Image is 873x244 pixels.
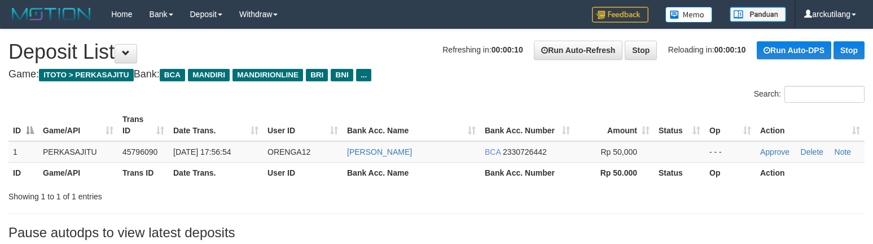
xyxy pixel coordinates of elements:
[343,162,480,183] th: Bank Acc. Name
[343,109,480,141] th: Bank Acc. Name: activate to sort column ascending
[833,41,865,59] a: Stop
[39,69,134,81] span: ITOTO > PERKASAJITU
[169,162,263,183] th: Date Trans.
[356,69,371,81] span: ...
[574,162,654,183] th: Rp 50.000
[503,147,547,156] span: Copy 2330726442 to clipboard
[8,41,865,63] h1: Deposit List
[835,147,852,156] a: Note
[574,109,654,141] th: Amount: activate to sort column ascending
[485,147,501,156] span: BCA
[705,141,756,163] td: - - -
[654,162,705,183] th: Status
[331,69,353,81] span: BNI
[8,69,865,80] h4: Game: Bank:
[757,41,831,59] a: Run Auto-DPS
[665,7,713,23] img: Button%20Memo.svg
[8,186,356,202] div: Showing 1 to 1 of 1 entries
[122,147,157,156] span: 45796090
[8,141,38,163] td: 1
[654,109,705,141] th: Status: activate to sort column ascending
[480,162,574,183] th: Bank Acc. Number
[263,109,343,141] th: User ID: activate to sort column ascending
[442,45,523,54] span: Refreshing in:
[8,162,38,183] th: ID
[38,141,118,163] td: PERKASAJITU
[306,69,328,81] span: BRI
[169,109,263,141] th: Date Trans.: activate to sort column ascending
[784,86,865,103] input: Search:
[705,162,756,183] th: Op
[760,147,789,156] a: Approve
[730,7,786,22] img: panduan.png
[492,45,523,54] strong: 00:00:10
[267,147,310,156] span: ORENGA12
[801,147,823,156] a: Delete
[534,41,622,60] a: Run Auto-Refresh
[38,109,118,141] th: Game/API: activate to sort column ascending
[8,6,94,23] img: MOTION_logo.png
[714,45,746,54] strong: 00:00:10
[188,69,230,81] span: MANDIRI
[592,7,648,23] img: Feedback.jpg
[756,109,865,141] th: Action: activate to sort column ascending
[600,147,637,156] span: Rp 50,000
[160,69,185,81] span: BCA
[480,109,574,141] th: Bank Acc. Number: activate to sort column ascending
[118,162,169,183] th: Trans ID
[8,109,38,141] th: ID: activate to sort column descending
[118,109,169,141] th: Trans ID: activate to sort column ascending
[263,162,343,183] th: User ID
[625,41,657,60] a: Stop
[705,109,756,141] th: Op: activate to sort column ascending
[173,147,231,156] span: [DATE] 17:56:54
[347,147,412,156] a: [PERSON_NAME]
[38,162,118,183] th: Game/API
[8,225,865,240] h3: Pause autodps to view latest deposits
[754,86,865,103] label: Search:
[232,69,303,81] span: MANDIRIONLINE
[756,162,865,183] th: Action
[668,45,746,54] span: Reloading in:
